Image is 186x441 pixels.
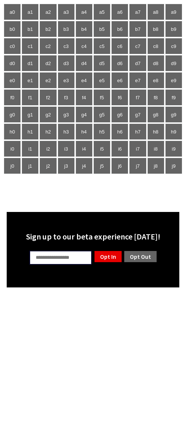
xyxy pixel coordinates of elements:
td: i2 [39,141,57,157]
td: g4 [76,106,93,123]
td: i3 [58,141,75,157]
td: g7 [129,106,146,123]
td: a1 [22,4,39,20]
td: a3 [58,4,75,20]
td: e7 [129,72,146,88]
td: e3 [58,72,75,88]
td: g9 [165,106,182,123]
td: i7 [129,141,146,157]
td: i1 [22,141,39,157]
td: g8 [147,106,164,123]
td: b1 [22,21,39,37]
td: c2 [39,38,57,54]
td: e8 [147,72,164,88]
td: a0 [4,4,21,20]
td: j8 [147,158,164,174]
td: j2 [39,158,57,174]
td: e1 [22,72,39,88]
td: c8 [147,38,164,54]
td: g5 [93,106,110,123]
td: j1 [22,158,39,174]
td: d0 [4,55,21,71]
td: a2 [39,4,57,20]
td: h7 [129,123,146,140]
td: d6 [111,55,128,71]
td: j5 [93,158,110,174]
td: g1 [22,106,39,123]
td: b6 [111,21,128,37]
td: b9 [165,21,182,37]
td: f5 [93,89,110,106]
td: f9 [165,89,182,106]
td: a7 [129,4,146,20]
td: i6 [111,141,128,157]
td: b5 [93,21,110,37]
td: g0 [4,106,21,123]
td: f4 [76,89,93,106]
td: g6 [111,106,128,123]
td: h6 [111,123,128,140]
td: h0 [4,123,21,140]
td: c4 [76,38,93,54]
td: h9 [165,123,182,140]
td: e0 [4,72,21,88]
td: h1 [22,123,39,140]
td: d4 [76,55,93,71]
td: j7 [129,158,146,174]
td: i5 [93,141,110,157]
td: c0 [4,38,21,54]
td: a6 [111,4,128,20]
a: Opt In [94,250,122,263]
td: f2 [39,89,57,106]
td: i0 [4,141,21,157]
td: h5 [93,123,110,140]
td: a5 [93,4,110,20]
td: a8 [147,4,164,20]
td: d1 [22,55,39,71]
td: c5 [93,38,110,54]
td: c3 [58,38,75,54]
td: j9 [165,158,182,174]
td: e6 [111,72,128,88]
td: d9 [165,55,182,71]
td: f3 [58,89,75,106]
td: b8 [147,21,164,37]
td: f7 [129,89,146,106]
td: i9 [165,141,182,157]
td: h3 [58,123,75,140]
td: b4 [76,21,93,37]
td: d3 [58,55,75,71]
td: i4 [76,141,93,157]
td: a4 [76,4,93,20]
td: e4 [76,72,93,88]
td: b3 [58,21,75,37]
td: g2 [39,106,57,123]
td: f6 [111,89,128,106]
td: j3 [58,158,75,174]
td: d5 [93,55,110,71]
td: d2 [39,55,57,71]
td: j0 [4,158,21,174]
td: j4 [76,158,93,174]
div: Sign up to our beta experience [DATE]! [11,231,175,242]
td: a9 [165,4,182,20]
td: i8 [147,141,164,157]
td: c6 [111,38,128,54]
td: j6 [111,158,128,174]
td: e9 [165,72,182,88]
td: d8 [147,55,164,71]
td: e2 [39,72,57,88]
td: f1 [22,89,39,106]
td: f8 [147,89,164,106]
td: b2 [39,21,57,37]
td: c9 [165,38,182,54]
a: Opt Out [124,250,157,263]
td: d7 [129,55,146,71]
td: e5 [93,72,110,88]
td: f0 [4,89,21,106]
td: h2 [39,123,57,140]
td: h4 [76,123,93,140]
td: b7 [129,21,146,37]
td: g3 [58,106,75,123]
td: c7 [129,38,146,54]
